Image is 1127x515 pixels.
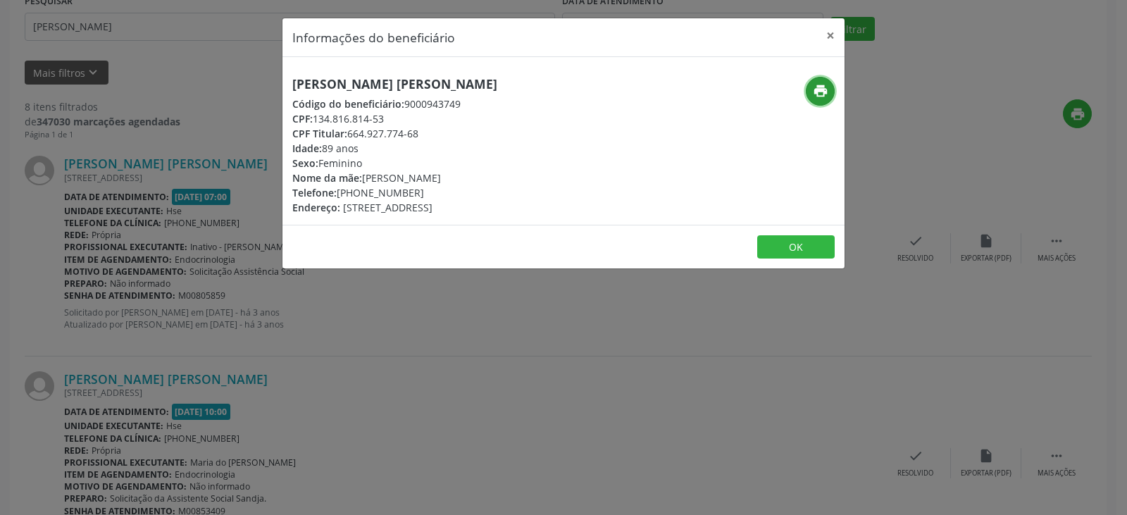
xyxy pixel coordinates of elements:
button: OK [757,235,835,259]
span: Sexo: [292,156,318,170]
span: Endereço: [292,201,340,214]
span: Nome da mãe: [292,171,362,185]
h5: [PERSON_NAME] [PERSON_NAME] [292,77,497,92]
i: print [813,83,828,99]
div: 134.816.814-53 [292,111,497,126]
span: Idade: [292,142,322,155]
div: 664.927.774-68 [292,126,497,141]
div: Feminino [292,156,497,170]
span: CPF: [292,112,313,125]
h5: Informações do beneficiário [292,28,455,46]
div: [PERSON_NAME] [292,170,497,185]
span: Código do beneficiário: [292,97,404,111]
span: [STREET_ADDRESS] [343,201,432,214]
span: Telefone: [292,186,337,199]
div: 89 anos [292,141,497,156]
span: CPF Titular: [292,127,347,140]
div: 9000943749 [292,97,497,111]
button: print [806,77,835,106]
button: Close [816,18,845,53]
div: [PHONE_NUMBER] [292,185,497,200]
